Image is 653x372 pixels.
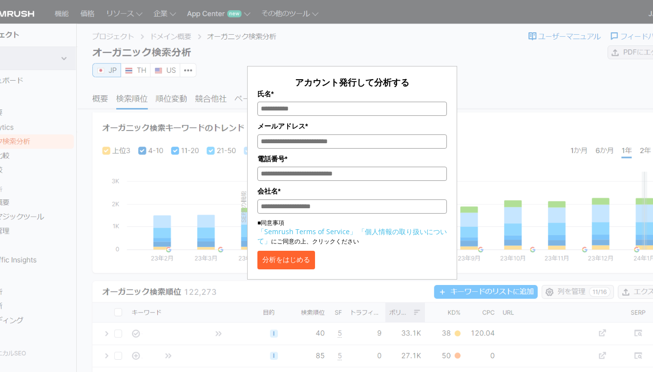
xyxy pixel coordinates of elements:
button: 分析をはじめる [257,251,315,269]
a: 「個人情報の取り扱いについて」 [257,227,447,245]
p: ■同意事項 にご同意の上、クリックください [257,219,447,246]
a: 「Semrush Terms of Service」 [257,227,357,236]
span: アカウント発行して分析する [295,76,409,88]
label: 電話番号* [257,153,447,164]
label: メールアドレス* [257,121,447,131]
